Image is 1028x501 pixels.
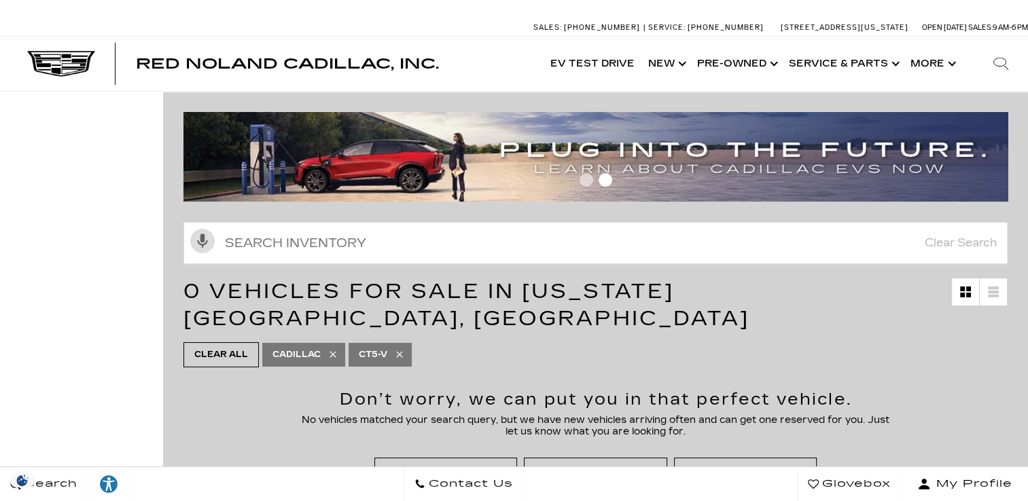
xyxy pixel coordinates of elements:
[643,24,767,31] a: Service: [PHONE_NUMBER]
[88,474,129,494] div: Explore your accessibility options
[580,173,593,187] span: Go to slide 1
[694,465,797,478] div: Build and Price
[183,279,749,331] span: 0 Vehicles for Sale in [US_STATE][GEOGRAPHIC_DATA], [GEOGRAPHIC_DATA]
[993,23,1028,32] span: 9 AM-6 PM
[194,346,248,363] span: Clear All
[425,475,513,494] span: Contact Us
[688,23,764,32] span: [PHONE_NUMBER]
[21,475,77,494] span: Search
[190,229,215,253] svg: Click to toggle on voice search
[968,23,993,32] span: Sales:
[544,37,641,91] a: EV Test Drive
[136,57,439,71] a: Red Noland Cadillac, Inc.
[404,467,524,501] a: Contact Us
[922,23,967,32] span: Open [DATE]
[550,465,641,478] div: Reset Search
[407,465,485,478] div: Contact Us
[374,458,518,485] div: Contact Us
[781,23,908,32] a: [STREET_ADDRESS][US_STATE]
[272,346,321,363] span: Cadillac
[797,467,902,501] a: Glovebox
[674,458,817,485] div: Build and Price
[88,467,130,501] a: Explore your accessibility options
[27,51,95,77] img: Cadillac Dark Logo with Cadillac White Text
[641,37,690,91] a: New
[183,222,1008,264] input: Search Inventory
[296,391,895,407] h2: Don’t worry, we can put you in that perfect vehicle.
[819,475,891,494] span: Glovebox
[524,458,667,485] div: Reset Search
[902,467,1028,501] button: Open user profile menu
[931,475,1012,494] span: My Profile
[904,37,960,91] button: More
[564,23,640,32] span: [PHONE_NUMBER]
[7,473,38,487] section: Click to Open Cookie Consent Modal
[974,37,1028,91] div: Search
[648,23,686,32] span: Service:
[296,414,895,437] p: No vehicles matched your search query, but we have new vehicles arriving often and can get one re...
[359,346,387,363] span: CT5-V
[136,56,439,72] span: Red Noland Cadillac, Inc.
[533,23,562,32] span: Sales:
[952,278,979,305] a: Grid View
[782,37,904,91] a: Service & Parts
[690,37,782,91] a: Pre-Owned
[533,24,643,31] a: Sales: [PHONE_NUMBER]
[7,473,38,487] img: Opt-Out Icon
[599,173,612,187] span: Go to slide 2
[183,112,1018,202] img: ev-blog-post-banners4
